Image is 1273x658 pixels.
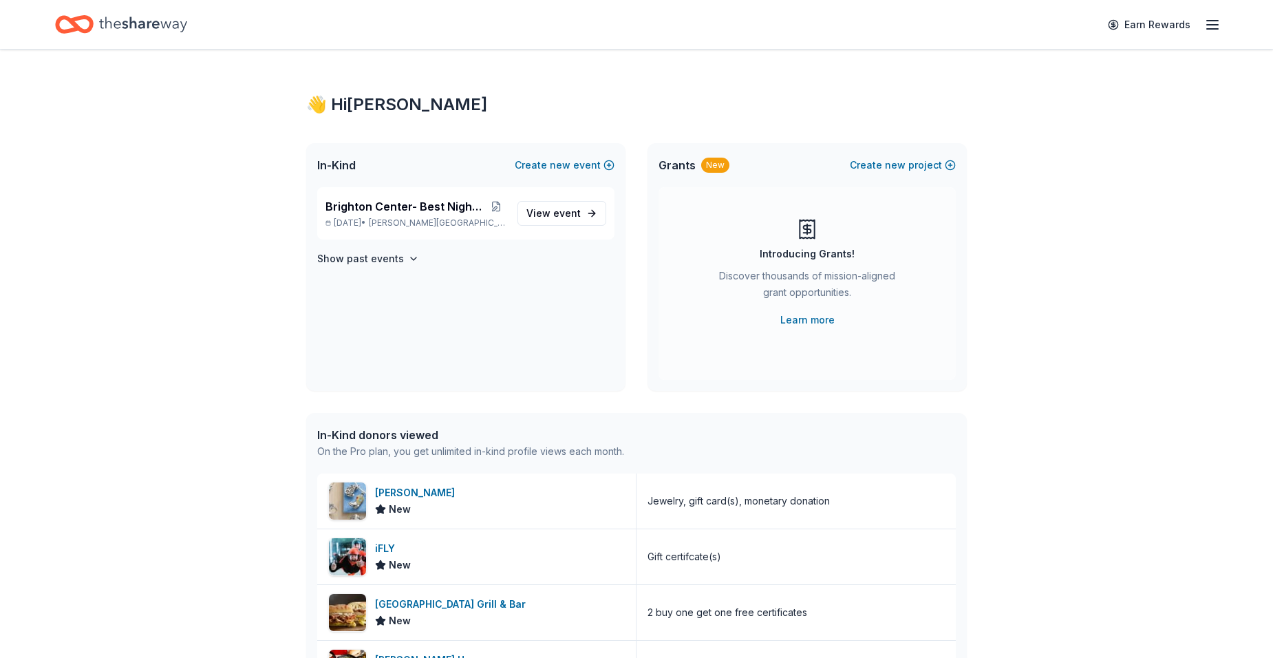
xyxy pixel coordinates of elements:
a: Learn more [780,312,835,328]
div: Introducing Grants! [760,246,855,262]
img: Image for 54th Street Grill & Bar [329,594,366,631]
div: iFLY [375,540,411,557]
a: Earn Rewards [1100,12,1199,37]
span: new [550,157,570,173]
span: New [389,613,411,629]
div: New [701,158,729,173]
span: New [389,557,411,573]
img: Image for iFLY [329,538,366,575]
img: Image for James Avery [329,482,366,520]
h4: Show past events [317,251,404,267]
p: [DATE] • [325,217,506,229]
span: In-Kind [317,157,356,173]
button: Show past events [317,251,419,267]
div: Jewelry, gift card(s), monetary donation [648,493,830,509]
div: [PERSON_NAME] [375,485,460,501]
a: Home [55,8,187,41]
button: Createnewproject [850,157,956,173]
span: New [389,501,411,518]
div: In-Kind donors viewed [317,427,624,443]
div: [GEOGRAPHIC_DATA] Grill & Bar [375,596,531,613]
a: View event [517,201,606,226]
span: Brighton Center- Best Night Ever 2025 [325,198,485,215]
button: Createnewevent [515,157,614,173]
span: event [553,207,581,219]
span: [PERSON_NAME][GEOGRAPHIC_DATA], [GEOGRAPHIC_DATA] [369,217,506,229]
div: 👋 Hi [PERSON_NAME] [306,94,967,116]
div: Discover thousands of mission-aligned grant opportunities. [714,268,901,306]
span: View [526,205,581,222]
div: 2 buy one get one free certificates [648,604,807,621]
span: Grants [659,157,696,173]
div: On the Pro plan, you get unlimited in-kind profile views each month. [317,443,624,460]
div: Gift certifcate(s) [648,549,721,565]
span: new [885,157,906,173]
